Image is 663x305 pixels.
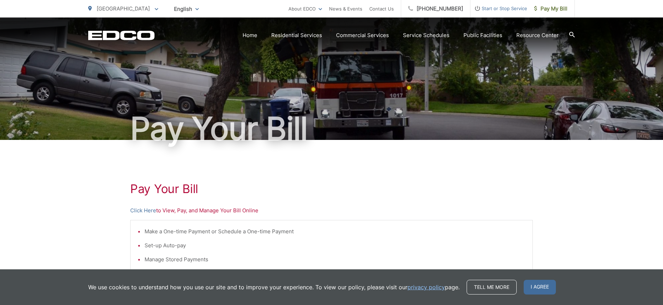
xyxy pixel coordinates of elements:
[524,280,556,295] span: I agree
[463,31,502,40] a: Public Facilities
[407,283,445,291] a: privacy policy
[467,280,517,295] a: Tell me more
[169,3,204,15] span: English
[516,31,559,40] a: Resource Center
[130,206,533,215] p: to View, Pay, and Manage Your Bill Online
[288,5,322,13] a: About EDCO
[271,31,322,40] a: Residential Services
[403,31,449,40] a: Service Schedules
[329,5,362,13] a: News & Events
[88,111,575,146] h1: Pay Your Bill
[88,283,460,291] p: We use cookies to understand how you use our site and to improve your experience. To view our pol...
[145,255,525,264] li: Manage Stored Payments
[534,5,567,13] span: Pay My Bill
[145,241,525,250] li: Set-up Auto-pay
[88,30,155,40] a: EDCD logo. Return to the homepage.
[97,5,150,12] span: [GEOGRAPHIC_DATA]
[336,31,389,40] a: Commercial Services
[243,31,257,40] a: Home
[369,5,394,13] a: Contact Us
[130,206,156,215] a: Click Here
[130,182,533,196] h1: Pay Your Bill
[145,227,525,236] li: Make a One-time Payment or Schedule a One-time Payment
